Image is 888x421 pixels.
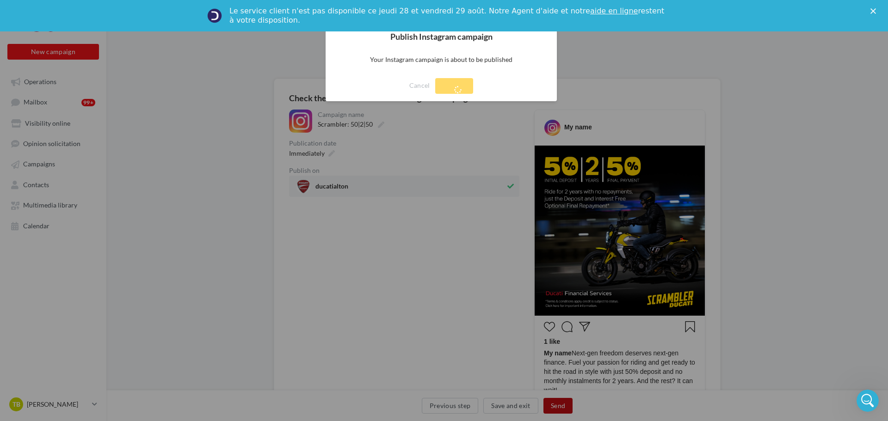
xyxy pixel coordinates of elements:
div: Le service client n'est pas disponible ce jeudi 28 et vendredi 29 août. Notre Agent d'aide et not... [229,6,666,25]
img: Profile image for Service-Client [207,8,222,23]
div: Close [870,8,880,14]
a: aide en ligne [590,6,638,15]
p: Your Instagram campaign is about to be published [326,48,557,71]
iframe: Intercom live chat [857,390,879,412]
button: Publish [435,78,474,94]
button: Cancel [409,78,430,93]
h2: Publish Instagram campaign [326,25,557,48]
